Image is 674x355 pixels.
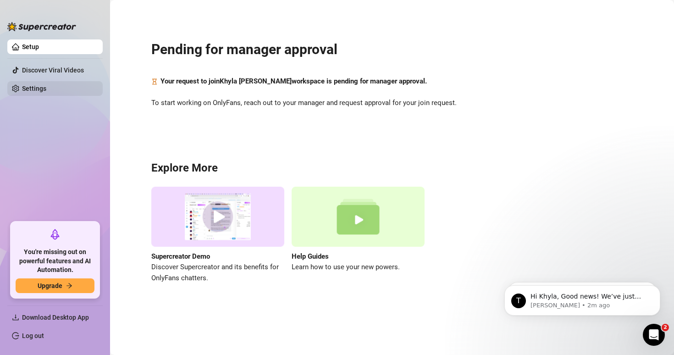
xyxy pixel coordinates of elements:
[151,252,210,261] strong: Supercreator Demo
[22,85,46,92] a: Settings
[151,76,158,87] span: hourglass
[160,77,427,85] strong: Your request to join Khyla [PERSON_NAME] workspace is pending for manager approval.
[50,229,61,240] span: rocket
[66,283,72,289] span: arrow-right
[151,161,633,176] h3: Explore More
[292,187,425,283] a: Help GuidesLearn how to use your new powers.
[151,41,633,58] h2: Pending for manager approval
[151,187,284,247] img: supercreator demo
[22,314,89,321] span: Download Desktop App
[491,266,674,330] iframe: Intercom notifications message
[292,187,425,247] img: help guides
[16,248,94,275] span: You're missing out on powerful features and AI Automation.
[292,262,425,273] span: Learn how to use your new powers.
[292,252,329,261] strong: Help Guides
[12,314,19,321] span: download
[151,98,633,109] span: To start working on OnlyFans, reach out to your manager and request approval for your join request.
[22,67,84,74] a: Discover Viral Videos
[38,282,62,289] span: Upgrade
[16,278,94,293] button: Upgradearrow-right
[151,262,284,283] span: Discover Supercreator and its benefits for OnlyFans chatters.
[22,332,44,339] a: Log out
[662,324,669,331] span: 2
[643,324,665,346] iframe: Intercom live chat
[151,187,284,283] a: Supercreator DemoDiscover Supercreator and its benefits for OnlyFans chatters.
[22,43,39,50] a: Setup
[7,22,76,31] img: logo-BBDzfeDw.svg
